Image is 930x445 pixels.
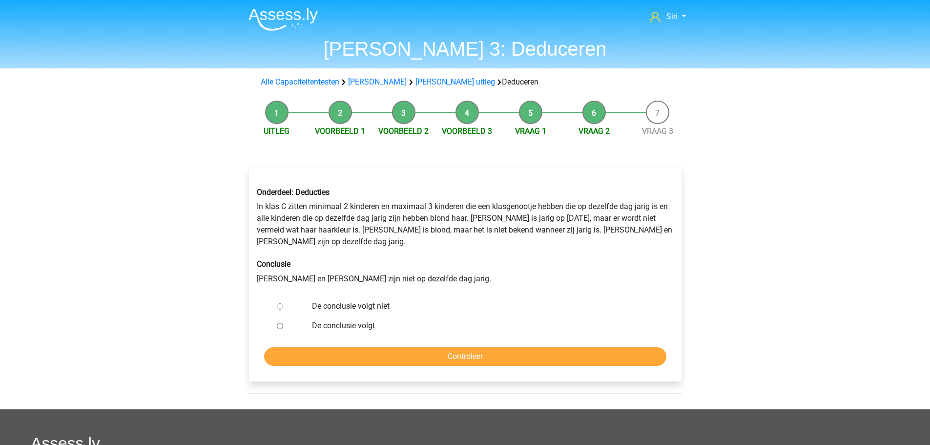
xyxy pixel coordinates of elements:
div: Deduceren [257,76,674,88]
h6: Conclusie [257,259,674,269]
a: Vraag 2 [579,127,610,136]
a: [PERSON_NAME] [348,77,407,86]
a: Vraag 3 [642,127,673,136]
a: Voorbeeld 2 [378,127,429,136]
label: De conclusie volgt niet [312,300,650,312]
span: Siri [666,12,678,21]
a: Voorbeeld 1 [315,127,365,136]
h1: [PERSON_NAME] 3: Deduceren [241,37,690,61]
a: Voorbeeld 3 [442,127,492,136]
a: Uitleg [264,127,289,136]
a: Siri [646,11,689,22]
a: [PERSON_NAME] uitleg [415,77,495,86]
a: Vraag 1 [515,127,546,136]
div: In klas C zitten minimaal 2 kinderen en maximaal 3 kinderen die een klasgenootje hebben die op de... [249,180,681,292]
h6: Onderdeel: Deducties [257,188,674,197]
label: De conclusie volgt [312,320,650,332]
img: Assessly [248,8,318,31]
input: Controleer [264,347,666,366]
a: Alle Capaciteitentesten [261,77,339,86]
